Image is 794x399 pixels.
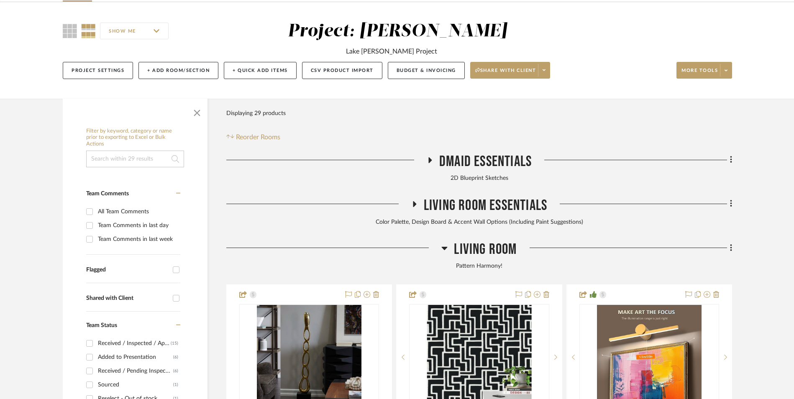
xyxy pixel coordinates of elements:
[302,62,382,79] button: CSV Product Import
[454,240,517,258] span: Living Room
[98,364,173,378] div: Received / Pending Inspection
[226,105,286,122] div: Displaying 29 products
[224,62,297,79] button: + Quick Add Items
[86,266,169,274] div: Flagged
[98,219,178,232] div: Team Comments in last day
[138,62,218,79] button: + Add Room/Section
[681,67,718,80] span: More tools
[173,364,178,378] div: (6)
[86,128,184,148] h6: Filter by keyword, category or name prior to exporting to Excel or Bulk Actions
[346,46,437,56] div: Lake [PERSON_NAME] Project
[388,62,465,79] button: Budget & Invoicing
[63,62,133,79] button: Project Settings
[98,350,173,364] div: Added to Presentation
[98,378,173,391] div: Sourced
[98,205,178,218] div: All Team Comments
[236,132,280,142] span: Reorder Rooms
[98,337,171,350] div: Received / Inspected / Approved
[470,62,551,79] button: Share with client
[189,103,205,120] button: Close
[226,218,732,227] div: Color Palette, Design Board & Accent Wall Options (Including Paint Suggestions)
[86,295,169,302] div: Shared with Client
[439,153,532,171] span: DMAID Essentials
[226,174,732,183] div: 2D Blueprint Sketches
[288,23,507,40] div: Project: [PERSON_NAME]
[86,191,129,197] span: Team Comments
[171,337,178,350] div: (15)
[424,197,547,215] span: Living Room Essentials
[86,151,184,167] input: Search within 29 results
[86,322,117,328] span: Team Status
[475,67,536,80] span: Share with client
[676,62,732,79] button: More tools
[226,132,280,142] button: Reorder Rooms
[98,233,178,246] div: Team Comments in last week
[173,350,178,364] div: (6)
[226,262,732,271] div: Pattern Harmony!
[173,378,178,391] div: (1)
